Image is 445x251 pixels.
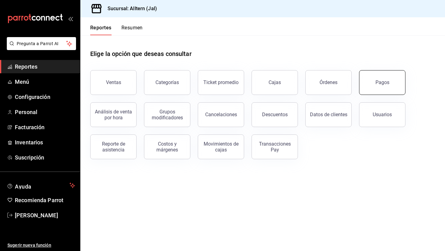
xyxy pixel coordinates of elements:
button: Ventas [90,70,137,95]
button: Ticket promedio [198,70,244,95]
div: Ticket promedio [203,79,239,85]
button: Grupos modificadores [144,102,190,127]
div: Órdenes [320,79,337,85]
span: Configuración [15,93,75,101]
span: [PERSON_NAME] [15,211,75,219]
span: Inventarios [15,138,75,147]
div: Ventas [106,79,121,85]
div: Transacciones Pay [256,141,294,153]
button: Pregunta a Parrot AI [7,37,76,50]
div: Costos y márgenes [148,141,186,153]
div: Cancelaciones [205,112,237,117]
button: Descuentos [252,102,298,127]
div: Movimientos de cajas [202,141,240,153]
span: Menú [15,78,75,86]
span: Sugerir nueva función [7,242,75,249]
button: Resumen [121,25,143,35]
span: Pregunta a Parrot AI [17,40,66,47]
button: open_drawer_menu [68,16,73,21]
div: Pagos [375,79,389,85]
button: Reportes [90,25,112,35]
div: navigation tabs [90,25,143,35]
button: Transacciones Pay [252,134,298,159]
button: Cancelaciones [198,102,244,127]
div: Categorías [155,79,179,85]
button: Órdenes [305,70,352,95]
button: Análisis de venta por hora [90,102,137,127]
button: Pagos [359,70,405,95]
button: Datos de clientes [305,102,352,127]
button: Reporte de asistencia [90,134,137,159]
span: Facturación [15,123,75,131]
button: Movimientos de cajas [198,134,244,159]
span: Personal [15,108,75,116]
h1: Elige la opción que deseas consultar [90,49,192,58]
h3: Sucursal: Alltern (Jal) [103,5,157,12]
button: Costos y márgenes [144,134,190,159]
button: Categorías [144,70,190,95]
span: Ayuda [15,182,67,189]
div: Descuentos [262,112,288,117]
div: Grupos modificadores [148,109,186,121]
div: Reporte de asistencia [94,141,133,153]
div: Cajas [269,79,281,86]
div: Usuarios [373,112,392,117]
a: Pregunta a Parrot AI [4,45,76,51]
a: Cajas [252,70,298,95]
div: Análisis de venta por hora [94,109,133,121]
span: Reportes [15,62,75,71]
div: Datos de clientes [310,112,347,117]
span: Recomienda Parrot [15,196,75,204]
button: Usuarios [359,102,405,127]
span: Suscripción [15,153,75,162]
